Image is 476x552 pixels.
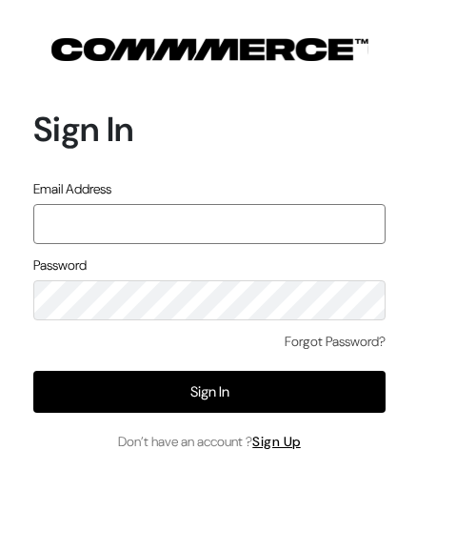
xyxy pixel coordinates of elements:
[33,109,386,150] h1: Sign In
[33,371,386,413] button: Sign In
[118,432,301,452] span: Don’t have an account ?
[285,332,386,352] a: Forgot Password?
[33,256,87,276] label: Password
[51,38,368,61] img: COMMMERCE
[252,433,301,450] a: Sign Up
[33,179,111,199] label: Email Address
